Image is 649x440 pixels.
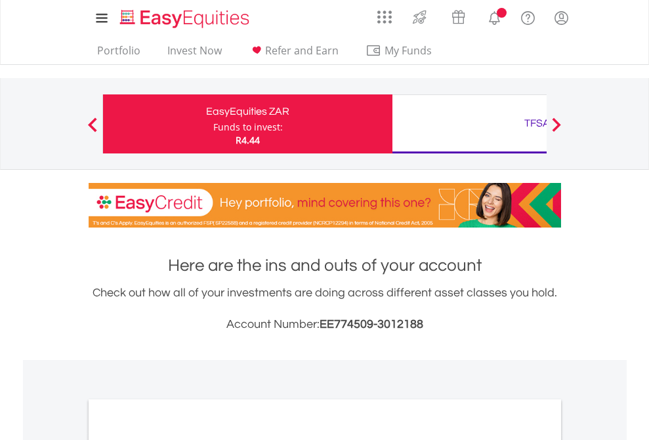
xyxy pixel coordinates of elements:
img: thrive-v2.svg [409,7,430,28]
a: Invest Now [162,44,227,64]
a: Home page [115,3,255,30]
img: EasyEquities_Logo.png [117,8,255,30]
h3: Account Number: [89,315,561,334]
button: Next [543,124,570,137]
h1: Here are the ins and outs of your account [89,254,561,277]
img: EasyCredit Promotion Banner [89,183,561,228]
button: Previous [79,124,106,137]
img: grid-menu-icon.svg [377,10,392,24]
div: Funds to invest: [213,121,283,134]
a: AppsGrid [369,3,400,24]
a: Refer and Earn [243,44,344,64]
div: Check out how all of your investments are doing across different asset classes you hold. [89,284,561,334]
a: Portfolio [92,44,146,64]
a: FAQ's and Support [511,3,545,30]
span: EE774509-3012188 [320,318,423,330]
span: Refer and Earn [265,43,339,58]
a: Vouchers [439,3,478,28]
a: Notifications [478,3,511,30]
img: vouchers-v2.svg [448,7,469,28]
a: My Profile [545,3,578,32]
span: My Funds [366,42,451,59]
span: R4.44 [236,134,260,146]
div: EasyEquities ZAR [111,102,385,121]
